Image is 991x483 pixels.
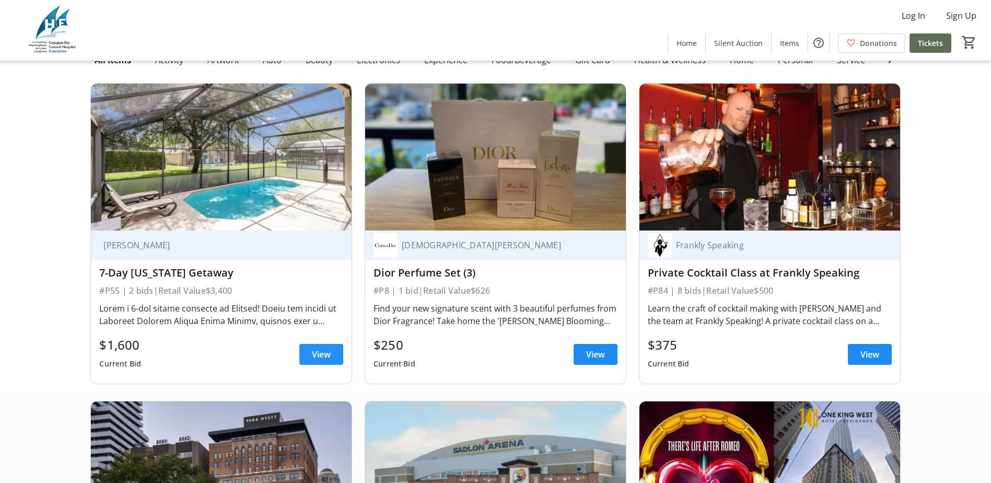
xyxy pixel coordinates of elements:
a: View [574,344,617,365]
button: Help [808,32,829,53]
img: Dior Perfume Set (3) [365,84,626,231]
a: Donations [838,33,905,53]
div: 7-Day [US_STATE] Getaway [99,267,343,279]
span: View [312,348,331,361]
span: Silent Auction [714,38,763,49]
div: Current Bid [648,354,690,373]
img: 7-Day Florida Getaway [91,84,352,231]
div: Dior Perfume Set (3) [374,267,617,279]
span: Tickets [918,38,943,49]
span: Donations [860,38,897,49]
div: $375 [648,336,690,354]
span: View [586,348,605,361]
button: Log In [893,7,934,24]
div: Learn the craft of cocktail making with [PERSON_NAME] and the team at Frankly Speaking! A private... [648,302,892,327]
div: $1,600 [99,336,141,354]
div: [DEMOGRAPHIC_DATA][PERSON_NAME] [398,240,605,250]
a: Items [772,33,808,53]
div: Lorem i 6-dol sitame consecte ad Elitsed! Doeiu tem incidi ut Laboreet Dolorem Aliqua Enima Minim... [99,302,343,327]
a: Home [668,33,705,53]
div: #P84 | 8 bids | Retail Value $500 [648,283,892,298]
div: Find your new signature scent with 3 beautiful perfumes from Dior Fragrance! Take home the '[PERS... [374,302,617,327]
div: Current Bid [374,354,415,373]
span: Sign Up [946,9,976,22]
span: Home [677,38,697,49]
a: View [299,344,343,365]
span: Items [780,38,799,49]
a: Tickets [910,33,951,53]
button: Sign Up [938,7,985,24]
button: Cart [960,33,978,52]
div: [PERSON_NAME] [99,240,331,250]
div: #P8 | 1 bid | Retail Value $626 [374,283,617,298]
img: Frankly Speaking [648,233,672,257]
div: Private Cocktail Class at Frankly Speaking [648,267,892,279]
a: View [848,344,892,365]
div: $250 [374,336,415,354]
span: Log In [902,9,925,22]
div: Current Bid [99,354,141,373]
div: #P55 | 2 bids | Retail Value $3,400 [99,283,343,298]
a: Silent Auction [706,33,771,53]
span: View [860,348,879,361]
img: Georgian Bay General Hospital Foundation's Logo [6,4,99,56]
div: Frankly Speaking [672,240,879,250]
img: Christian Dior [374,233,398,257]
img: Private Cocktail Class at Frankly Speaking [639,84,900,231]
